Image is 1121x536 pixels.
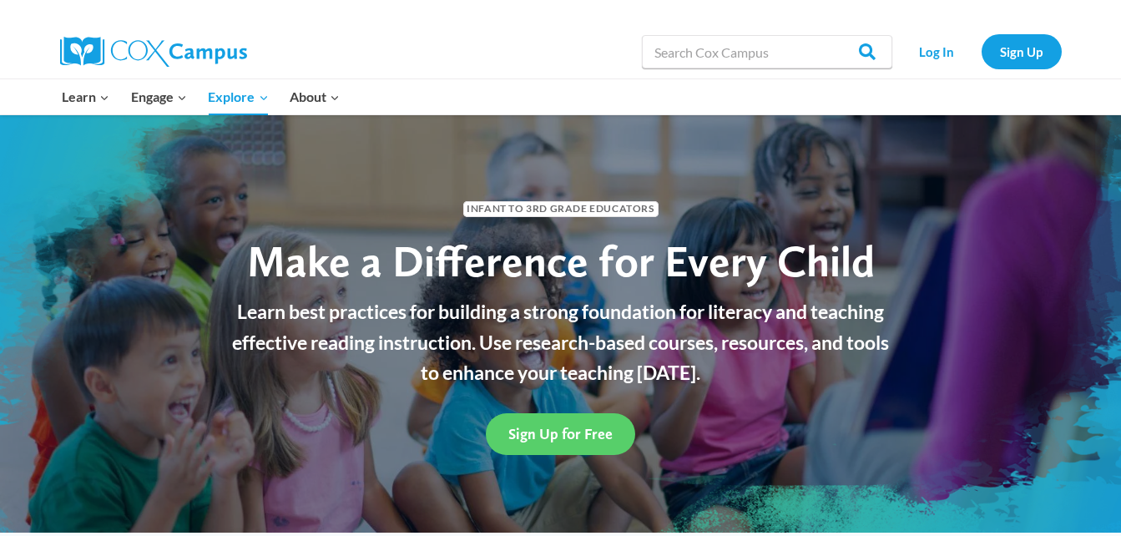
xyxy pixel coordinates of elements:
span: Explore [208,86,268,108]
span: Infant to 3rd Grade Educators [463,201,659,217]
span: Engage [131,86,187,108]
span: Sign Up for Free [508,425,613,442]
p: Learn best practices for building a strong foundation for literacy and teaching effective reading... [223,296,899,388]
span: Make a Difference for Every Child [247,235,875,287]
nav: Secondary Navigation [901,34,1062,68]
a: Sign Up [982,34,1062,68]
input: Search Cox Campus [642,35,892,68]
span: About [290,86,340,108]
a: Log In [901,34,973,68]
a: Sign Up for Free [486,413,635,454]
span: Learn [62,86,109,108]
img: Cox Campus [60,37,247,67]
nav: Primary Navigation [52,79,351,114]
